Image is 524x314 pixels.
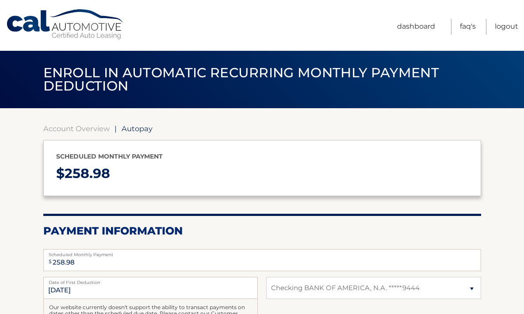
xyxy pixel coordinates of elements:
[122,124,153,133] span: Autopay
[43,249,481,271] input: Payment Amount
[495,19,518,34] a: Logout
[65,165,110,182] span: 258.98
[43,277,258,284] label: Date of First Deduction
[43,124,110,133] a: Account Overview
[43,64,439,94] span: Enroll in automatic recurring monthly payment deduction
[43,277,258,299] input: Payment Date
[43,224,481,238] h2: Payment Information
[43,249,481,256] label: Scheduled Monthly Payment
[460,19,476,34] a: FAQ's
[6,9,125,40] a: Cal Automotive
[56,151,468,162] p: Scheduled monthly payment
[115,124,117,133] span: |
[397,19,435,34] a: Dashboard
[56,162,468,185] p: $
[46,252,54,272] span: $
